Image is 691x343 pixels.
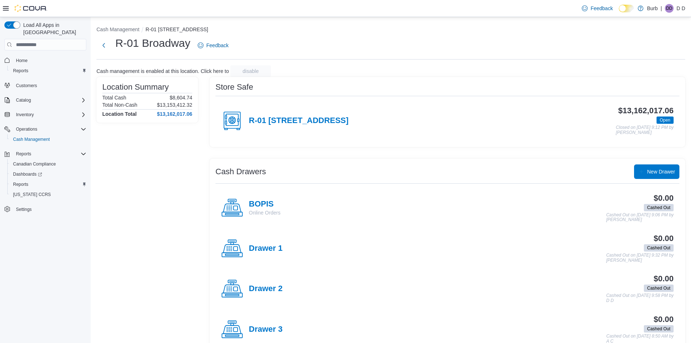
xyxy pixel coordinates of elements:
button: Cash Management [96,26,139,32]
button: [US_STATE] CCRS [7,189,89,200]
span: Operations [16,126,37,132]
span: Cash Management [10,135,86,144]
a: Reports [10,180,31,189]
span: [US_STATE] CCRS [13,192,51,197]
span: Customers [13,81,86,90]
h3: $0.00 [654,315,674,324]
button: Catalog [1,95,89,105]
h4: Drawer 1 [249,244,283,253]
h6: Total Non-Cash [102,102,137,108]
button: Reports [1,149,89,159]
p: $8,604.74 [170,95,192,101]
a: Dashboards [10,170,45,179]
button: Inventory [13,110,37,119]
span: Washington CCRS [10,190,86,199]
button: Settings [1,204,89,215]
nav: An example of EuiBreadcrumbs [96,26,685,34]
a: Settings [13,205,34,214]
span: Home [13,56,86,65]
span: Reports [13,68,28,74]
span: Open [657,117,674,124]
p: Closed on [DATE] 9:12 PM by [PERSON_NAME] [616,125,674,135]
span: Cashed Out [644,325,674,332]
p: | [661,4,662,13]
h6: Total Cash [102,95,126,101]
h3: Store Safe [215,83,253,91]
span: Cashed Out [647,326,670,332]
p: Cash management is enabled at this location. Click here to [96,68,229,74]
span: Operations [13,125,86,134]
nav: Complex example [4,52,86,233]
span: Catalog [13,96,86,105]
button: Operations [13,125,40,134]
input: Dark Mode [619,5,634,12]
h3: $0.00 [654,234,674,243]
a: Home [13,56,30,65]
h3: Location Summary [102,83,169,91]
p: $13,153,412.32 [157,102,192,108]
span: Reports [13,150,86,158]
p: D D [676,4,685,13]
img: Cova [15,5,47,12]
span: Dashboards [13,171,42,177]
h4: BOPIS [249,200,280,209]
h4: $13,162,017.06 [157,111,192,117]
button: disable [230,65,271,77]
h3: Cash Drawers [215,167,266,176]
a: Dashboards [7,169,89,179]
h3: $0.00 [654,274,674,283]
span: Cashed Out [647,204,670,211]
span: Cashed Out [647,245,670,251]
span: Home [16,58,28,64]
h3: $13,162,017.06 [618,106,674,115]
span: Inventory [13,110,86,119]
h3: $0.00 [654,194,674,203]
h1: R-01 Broadway [115,36,190,50]
button: Canadian Compliance [7,159,89,169]
span: Reports [16,151,31,157]
a: Feedback [579,1,616,16]
span: New Drawer [647,168,675,175]
button: Operations [1,124,89,134]
span: DD [666,4,672,13]
span: Catalog [16,97,31,103]
p: Online Orders [249,209,280,216]
p: Cashed Out on [DATE] 9:32 PM by [PERSON_NAME] [606,253,674,263]
span: Feedback [206,42,229,49]
button: Home [1,55,89,65]
span: Dashboards [10,170,86,179]
span: Cashed Out [647,285,670,291]
span: Cash Management [13,136,50,142]
h4: Drawer 3 [249,325,283,334]
button: Cash Management [7,134,89,144]
button: Reports [7,66,89,76]
p: Cashed Out on [DATE] 9:06 PM by [PERSON_NAME] [606,213,674,222]
span: Cashed Out [644,204,674,211]
span: Customers [16,83,37,89]
a: Reports [10,66,31,75]
a: Feedback [195,38,231,53]
a: Cash Management [10,135,53,144]
div: D D [665,4,674,13]
span: Settings [13,205,86,214]
a: Canadian Compliance [10,160,59,168]
span: Load All Apps in [GEOGRAPHIC_DATA] [20,21,86,36]
span: Feedback [591,5,613,12]
span: Settings [16,207,32,212]
h4: Drawer 2 [249,284,283,294]
span: Canadian Compliance [10,160,86,168]
h4: Location Total [102,111,137,117]
button: Next [96,38,111,53]
button: Catalog [13,96,34,105]
span: Reports [13,181,28,187]
button: R-01 [STREET_ADDRESS] [145,26,208,32]
p: Cashed Out on [DATE] 9:58 PM by D D [606,293,674,303]
h4: R-01 [STREET_ADDRESS] [249,116,349,126]
button: Inventory [1,110,89,120]
span: Cashed Out [644,244,674,252]
span: disable [243,68,259,75]
span: Canadian Compliance [13,161,56,167]
button: New Drawer [634,164,679,179]
span: Cashed Out [644,285,674,292]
